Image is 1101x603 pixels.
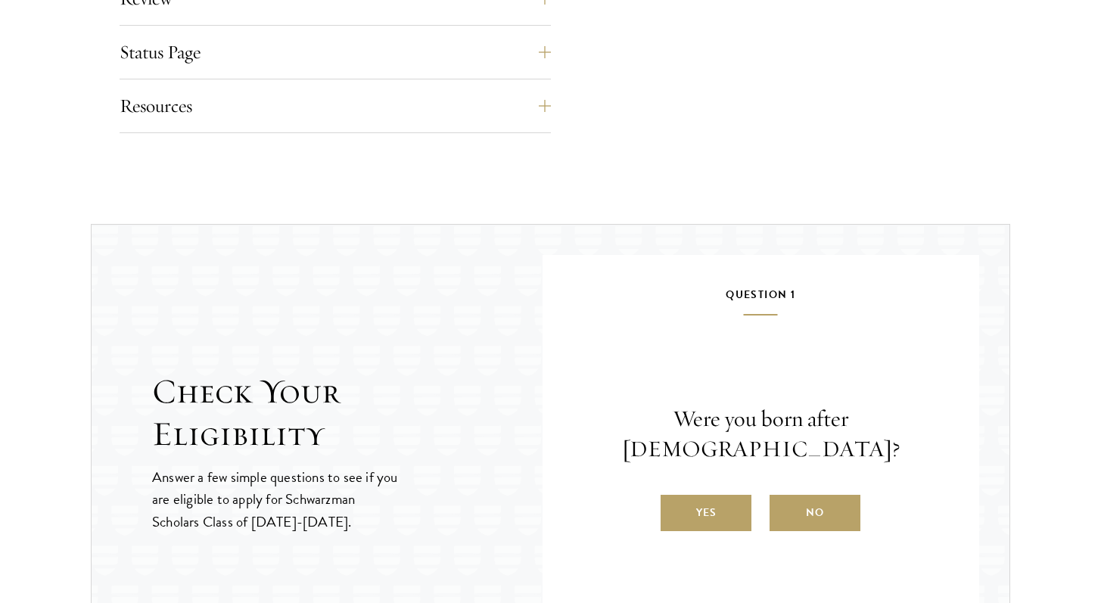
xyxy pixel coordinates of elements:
[120,88,551,124] button: Resources
[120,34,551,70] button: Status Page
[588,285,934,315] h5: Question 1
[770,495,860,531] label: No
[152,466,400,532] p: Answer a few simple questions to see if you are eligible to apply for Schwarzman Scholars Class o...
[588,404,934,465] p: Were you born after [DEMOGRAPHIC_DATA]?
[661,495,751,531] label: Yes
[152,371,543,455] h2: Check Your Eligibility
